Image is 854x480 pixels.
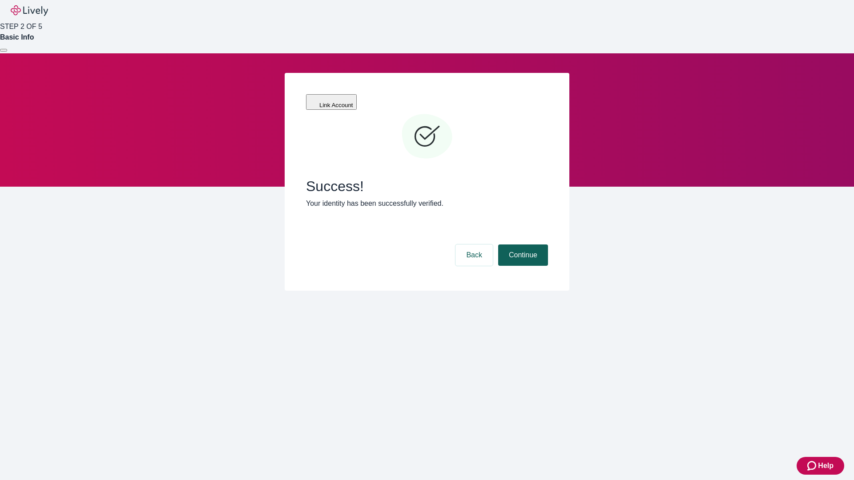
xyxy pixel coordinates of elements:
button: Link Account [306,94,357,110]
span: Success! [306,178,548,195]
p: Your identity has been successfully verified. [306,198,548,209]
svg: Zendesk support icon [807,460,818,471]
button: Back [455,244,493,266]
img: Lively [11,5,48,16]
svg: Checkmark icon [400,110,454,164]
span: Help [818,460,834,471]
button: Zendesk support iconHelp [797,457,844,475]
button: Continue [498,244,548,266]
